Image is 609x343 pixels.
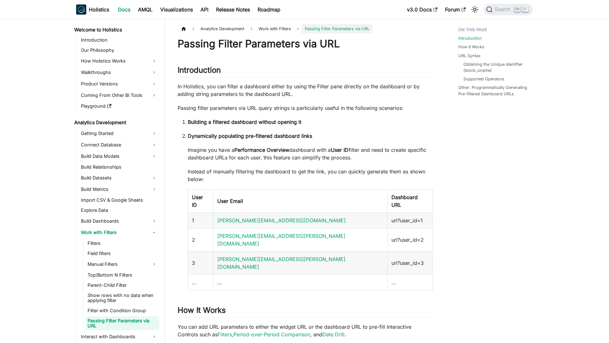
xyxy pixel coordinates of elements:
nav: Breadcrumbs [178,24,433,33]
a: Passing Filter Parameters via URL [86,316,159,330]
td: ... [388,275,433,290]
a: Our Philosophy [79,46,159,55]
nav: Docs sidebar [70,19,165,343]
a: Build Data Models [79,151,159,161]
a: Build Dashboards [79,216,159,226]
span: Passing Filter Parameters via URL [302,24,373,33]
p: Passing filter parameters via URL query strings is particularly useful in the following scenarios: [178,104,433,112]
button: Switch between dark and light mode (currently light mode) [470,4,480,15]
span: Analytics Development [197,24,247,33]
strong: Building a filtered dashboard without opening it [188,119,301,125]
a: Field filters [86,249,159,258]
th: User Email [213,190,388,213]
td: 3 [188,252,213,275]
a: Release Notes [212,4,254,15]
a: Getting Started [79,128,159,138]
p: Imagine you have a dashboard with a filter and need to create specific dashboard URLs for each us... [188,146,433,161]
a: v3.0 Docs [403,4,441,15]
a: Filters [86,239,159,248]
strong: Dynamically populating pre-filtered dashboard links [188,133,312,139]
th: User ID [188,190,213,213]
a: Walkthroughs [79,67,159,77]
a: Date Drill [322,331,344,338]
a: Work with Filters [79,227,159,238]
img: Holistics [76,4,86,15]
a: Other: Programmatically Generating Pre-filtered Dashboard URLs [458,84,529,97]
a: Home page [178,24,190,33]
strong: User ID [331,147,349,153]
span: Search [493,7,514,12]
td: 1 [188,213,213,228]
a: Parent-Child Filter [86,281,159,290]
a: Product Versions [79,79,159,89]
strong: Performance Overview [234,147,289,153]
b: Holistics [89,6,109,13]
a: Import CSV & Google Sheets [79,196,159,205]
td: ... [188,275,213,290]
p: In Holistics, you can filter a dashboard either by using the Filter pane directly on the dashboar... [178,83,433,98]
a: Manual Filters [86,259,159,269]
a: How Holistics Works [79,56,159,66]
td: url?user_id=2 [388,228,433,252]
a: HolisticsHolistics [76,4,109,15]
a: Visualizations [156,4,197,15]
td: url?user_id=1 [388,213,433,228]
h2: Introduction [178,65,433,77]
a: Show rows with no data when applying filter [86,291,159,305]
a: Introduction [458,35,482,41]
a: [PERSON_NAME][EMAIL_ADDRESS][PERSON_NAME][DOMAIN_NAME] [217,256,345,270]
a: Build Relationships [79,163,159,171]
a: Analytics Development [72,118,159,127]
a: [PERSON_NAME][EMAIL_ADDRESS][PERSON_NAME][DOMAIN_NAME] [217,233,345,247]
kbd: K [522,6,528,12]
a: Filter with Condition Group [86,306,159,315]
a: Forum [441,4,469,15]
a: Welcome to Holistics [72,25,159,34]
a: Introduction [79,36,159,44]
a: Supported Operators [463,76,504,82]
p: Instead of manually filtering the dashboard to get the link, you can quickly generate them as sho... [188,168,433,183]
a: Roadmap [254,4,284,15]
a: Period-over-Period Comparison [233,331,310,338]
td: ... [213,275,388,290]
td: url?user_id=3 [388,252,433,275]
a: [PERSON_NAME][EMAIL_ADDRESS][DOMAIN_NAME] [217,217,346,224]
button: Search (Ctrl+K) [484,4,533,15]
a: Interact with Dashboards [79,332,159,342]
a: Coming From Other BI Tools [79,90,159,100]
a: API [197,4,212,15]
a: How It Works [458,44,484,50]
a: Top/Bottom N Filters [86,271,159,279]
a: URL Syntax [458,53,481,59]
span: Work with Filters [255,24,294,33]
p: You can add URL parameters to either the widget URL or the dashboard URL to pre-fill Interactive ... [178,323,433,338]
a: Explore Data [79,206,159,215]
a: Build Datasets [79,173,159,183]
a: Build Metrics [79,184,159,194]
a: Connect Database [79,140,159,150]
a: Obtaining the Unique Identifier (block_uname) [463,61,527,73]
a: Filters [218,331,232,338]
h1: Passing Filter Parameters via URL [178,37,433,50]
h2: How It Works [178,306,433,318]
td: 2 [188,228,213,252]
a: Docs [114,4,134,15]
a: Playground [79,102,159,111]
a: AMQL [134,4,156,15]
th: Dashboard URL [388,190,433,213]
